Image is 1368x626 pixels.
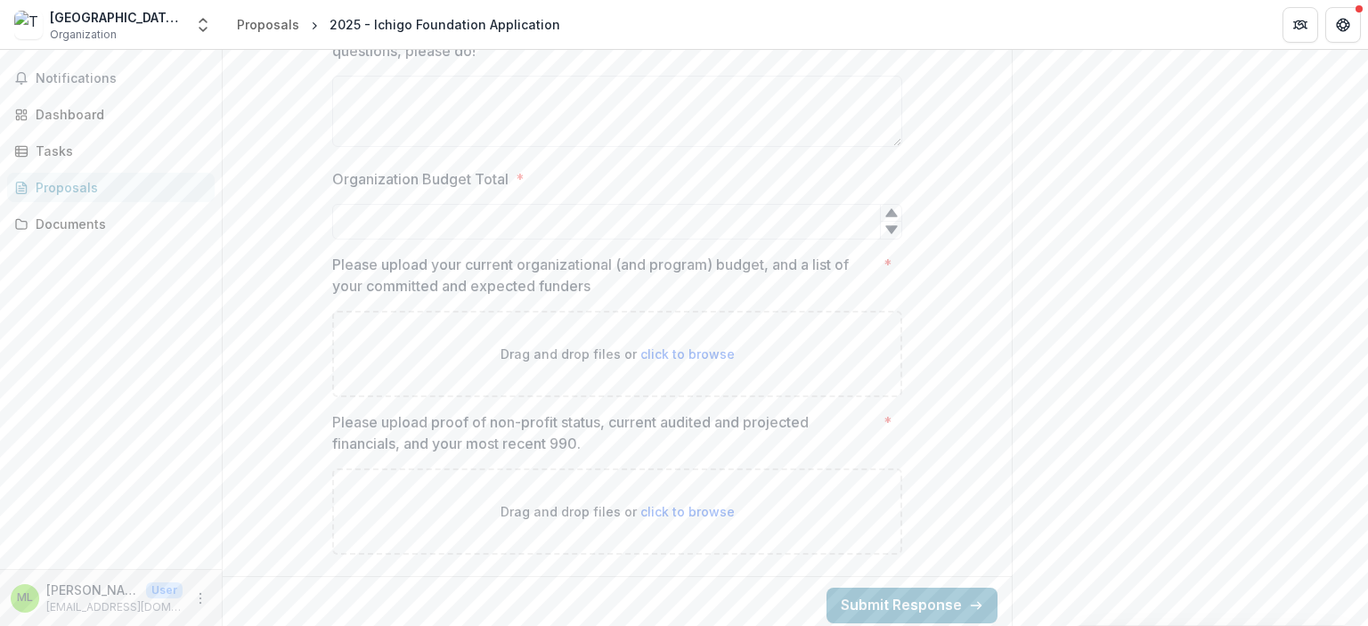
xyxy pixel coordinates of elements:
[1282,7,1318,43] button: Partners
[330,15,560,34] div: 2025 - Ichigo Foundation Application
[7,100,215,129] a: Dashboard
[332,411,876,454] p: Please upload proof of non-profit status, current audited and projected financials, and your most...
[36,178,200,197] div: Proposals
[237,15,299,34] div: Proposals
[7,173,215,202] a: Proposals
[332,168,509,190] p: Organization Budget Total
[826,588,997,623] button: Submit Response
[190,588,211,609] button: More
[46,581,139,599] p: [PERSON_NAME]
[501,345,735,363] p: Drag and drop files or
[36,105,200,124] div: Dashboard
[146,582,183,598] p: User
[1325,7,1361,43] button: Get Help
[230,12,306,37] a: Proposals
[36,71,208,86] span: Notifications
[36,142,200,160] div: Tasks
[191,7,216,43] button: Open entity switcher
[14,11,43,39] img: Teachers College, Columbia University
[7,209,215,239] a: Documents
[7,136,215,166] a: Tasks
[36,215,200,233] div: Documents
[7,64,215,93] button: Notifications
[640,346,735,362] span: click to browse
[17,592,33,604] div: Mathilda Lombos
[50,27,117,43] span: Organization
[501,502,735,521] p: Drag and drop files or
[640,504,735,519] span: click to browse
[230,12,567,37] nav: breadcrumb
[332,254,876,297] p: Please upload your current organizational (and program) budget, and a list of your committed and ...
[46,599,183,615] p: [EMAIL_ADDRESS][DOMAIN_NAME]
[50,8,183,27] div: [GEOGRAPHIC_DATA], [GEOGRAPHIC_DATA]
